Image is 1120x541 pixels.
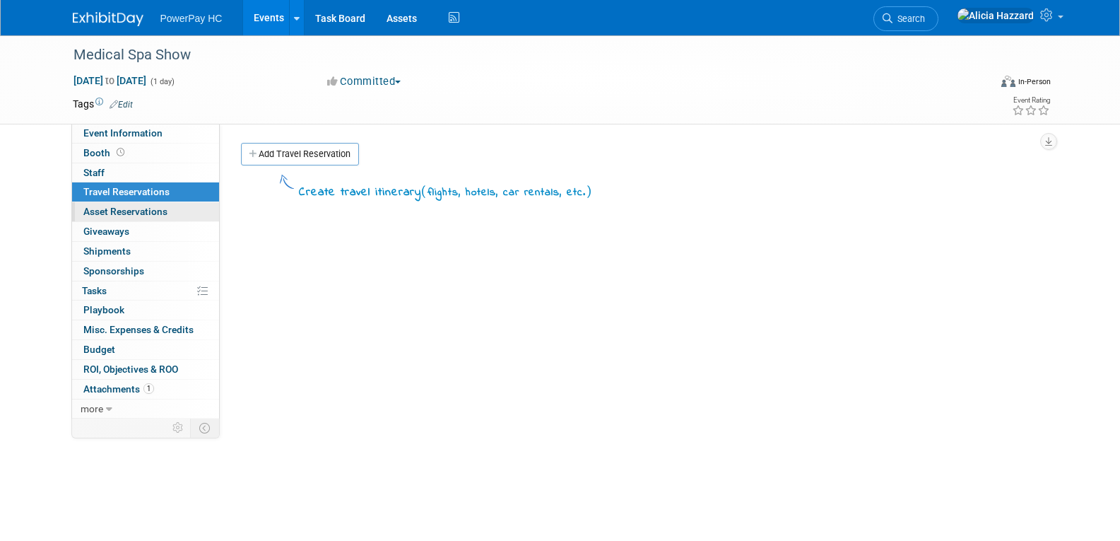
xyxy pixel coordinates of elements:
[83,147,127,158] span: Booth
[83,226,129,237] span: Giveaways
[149,77,175,86] span: (1 day)
[83,304,124,315] span: Playbook
[72,360,219,379] a: ROI, Objectives & ROO
[69,42,968,68] div: Medical Spa Show
[73,12,143,26] img: ExhibitDay
[110,100,133,110] a: Edit
[72,144,219,163] a: Booth
[322,74,406,89] button: Committed
[421,184,428,198] span: (
[72,301,219,320] a: Playbook
[241,143,359,165] a: Add Travel Reservation
[82,285,107,296] span: Tasks
[72,281,219,301] a: Tasks
[299,182,592,202] div: Create travel itinerary
[83,245,131,257] span: Shipments
[72,320,219,339] a: Misc. Expenses & Credits
[1012,97,1050,104] div: Event Rating
[114,147,127,158] span: Booth not reserved yet
[72,182,219,202] a: Travel Reservations
[81,403,103,414] span: more
[72,222,219,241] a: Giveaways
[103,75,117,86] span: to
[73,97,133,111] td: Tags
[83,167,105,178] span: Staff
[873,6,938,31] a: Search
[83,344,115,355] span: Budget
[72,202,219,221] a: Asset Reservations
[957,8,1034,23] img: Alicia Hazzard
[190,419,219,437] td: Toggle Event Tabs
[1018,76,1051,87] div: In-Person
[428,185,586,200] span: flights, hotels, car rentals, etc.
[83,206,167,217] span: Asset Reservations
[83,127,163,139] span: Event Information
[160,13,223,24] span: PowerPay HC
[73,74,147,87] span: [DATE] [DATE]
[72,163,219,182] a: Staff
[72,340,219,359] a: Budget
[72,262,219,281] a: Sponsorships
[166,419,191,437] td: Personalize Event Tab Strip
[83,324,194,335] span: Misc. Expenses & Credits
[1001,76,1015,87] img: Format-Inperson.png
[72,124,219,143] a: Event Information
[143,383,154,394] span: 1
[83,186,170,197] span: Travel Reservations
[906,74,1051,95] div: Event Format
[586,184,592,198] span: )
[72,400,219,419] a: more
[83,383,154,395] span: Attachments
[83,363,178,375] span: ROI, Objectives & ROO
[892,13,925,24] span: Search
[72,242,219,261] a: Shipments
[72,380,219,399] a: Attachments1
[83,265,144,277] span: Sponsorships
